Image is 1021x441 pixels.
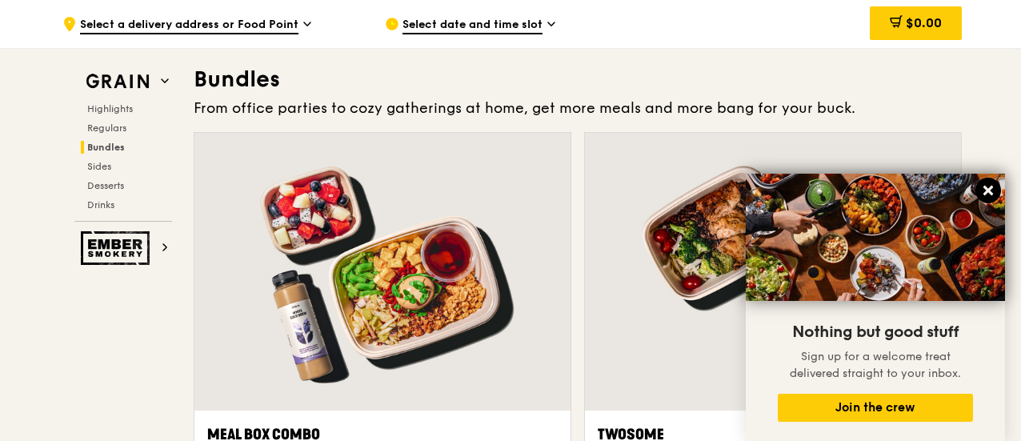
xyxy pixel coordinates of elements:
span: Drinks [87,199,114,210]
button: Join the crew [778,394,973,422]
span: Sign up for a welcome treat delivered straight to your inbox. [790,350,961,380]
span: Desserts [87,180,124,191]
span: Highlights [87,103,133,114]
span: Bundles [87,142,125,153]
img: Ember Smokery web logo [81,231,154,265]
img: DSC07876-Edit02-Large.jpeg [746,174,1005,301]
span: Nothing but good stuff [792,323,959,342]
span: Select a delivery address or Food Point [80,17,298,34]
div: From office parties to cozy gatherings at home, get more meals and more bang for your buck. [194,97,962,119]
span: Regulars [87,122,126,134]
h3: Bundles [194,65,962,94]
span: $0.00 [906,15,942,30]
span: Sides [87,161,111,172]
span: Select date and time slot [402,17,543,34]
button: Close [975,178,1001,203]
img: Grain web logo [81,67,154,96]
